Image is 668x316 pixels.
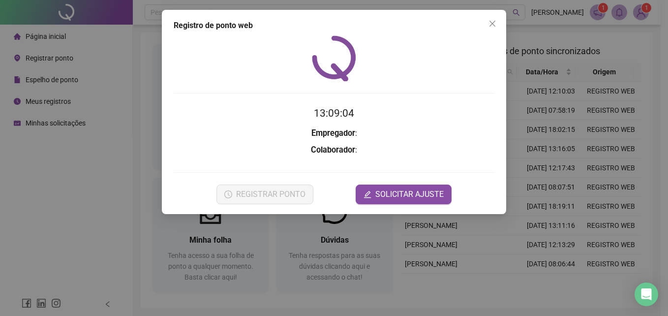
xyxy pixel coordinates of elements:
[356,185,452,204] button: editSOLICITAR AJUSTE
[488,20,496,28] span: close
[311,145,355,155] strong: Colaborador
[314,107,354,119] time: 13:09:04
[312,35,356,81] img: QRPoint
[375,189,444,200] span: SOLICITAR AJUSTE
[635,283,658,306] div: Open Intercom Messenger
[174,144,494,157] h3: :
[174,20,494,32] div: Registro de ponto web
[364,190,371,198] span: edit
[174,127,494,140] h3: :
[216,185,313,204] button: REGISTRAR PONTO
[485,16,500,32] button: Close
[311,128,355,138] strong: Empregador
